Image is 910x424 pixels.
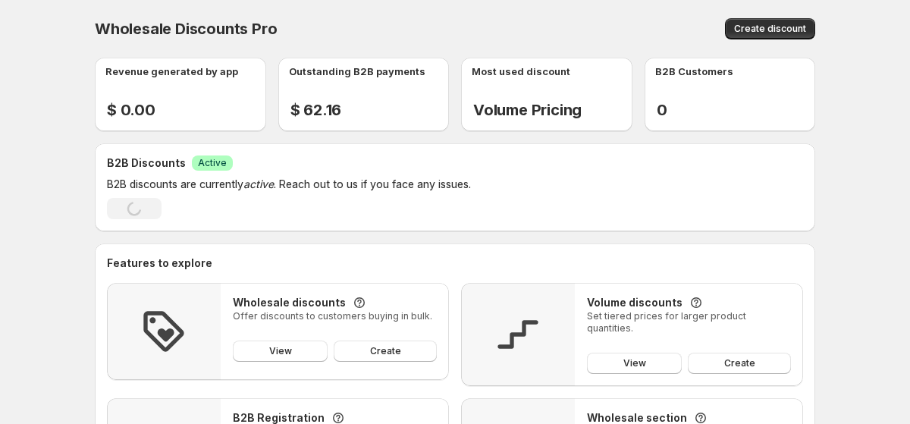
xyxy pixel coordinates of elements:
[105,64,238,79] p: Revenue generated by app
[370,345,401,357] span: Create
[623,357,646,369] span: View
[473,101,632,119] h2: Volume Pricing
[472,64,570,79] p: Most used discount
[655,64,733,79] p: B2B Customers
[334,341,437,362] a: Create
[107,101,266,119] h2: $ 0.00
[657,101,816,119] h2: 0
[233,310,437,322] p: Offer discounts to customers buying in bulk.
[198,157,227,169] span: Active
[107,155,186,171] h2: B2B Discounts
[587,353,682,374] a: View
[494,310,542,359] img: Feature Icon
[290,101,450,119] h2: $ 62.16
[724,357,755,369] span: Create
[243,177,274,190] em: active
[269,345,292,357] span: View
[587,295,682,310] h3: Volume discounts
[95,20,277,38] span: Wholesale Discounts Pro
[725,18,815,39] button: Create discount
[107,177,712,192] p: B2B discounts are currently . Reach out to us if you face any issues.
[289,64,425,79] p: Outstanding B2B payments
[688,353,791,374] a: Create
[233,341,328,362] a: View
[734,23,806,35] span: Create discount
[107,256,803,271] h2: Features to explore
[587,310,791,334] p: Set tiered prices for larger product quantities.
[233,295,346,310] h3: Wholesale discounts
[140,307,188,356] img: Feature Icon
